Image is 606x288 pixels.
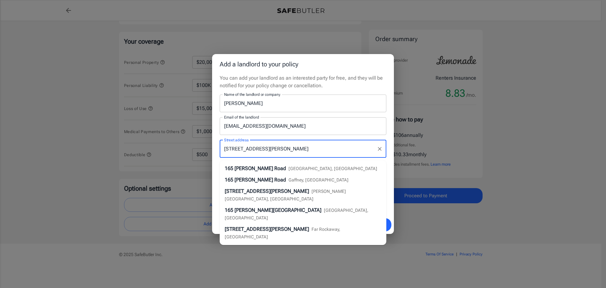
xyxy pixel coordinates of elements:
span: [PERSON_NAME] Road [235,177,286,183]
span: [GEOGRAPHIC_DATA], [GEOGRAPHIC_DATA] [288,166,377,171]
span: 165 [225,207,233,213]
span: [STREET_ADDRESS][PERSON_NAME] [225,188,309,194]
label: Email of the landlord [224,114,259,120]
span: [PERSON_NAME][GEOGRAPHIC_DATA] [235,207,321,213]
label: Name of the landlord or company [224,92,280,97]
p: You can add your landlord as an interested party for free, and they will be notified for your pol... [220,74,386,89]
span: Gaffney, [GEOGRAPHIC_DATA] [288,177,348,182]
span: 165 [225,165,233,171]
h2: Add a landlord to your policy [212,54,394,74]
span: [STREET_ADDRESS][PERSON_NAME] [225,226,309,232]
label: Street address [224,137,249,143]
button: Clear [375,144,384,153]
span: 165 [225,177,233,183]
span: [PERSON_NAME] Road [235,165,286,171]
